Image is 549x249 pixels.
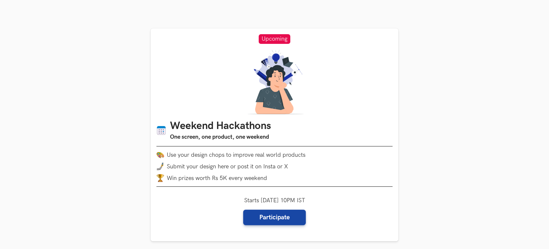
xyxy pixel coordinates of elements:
[244,50,305,114] img: A designer thinking
[259,34,290,44] span: Upcoming
[156,125,166,135] img: Calendar icon
[170,133,271,142] h3: One screen, one product, one weekend
[156,174,393,182] li: Win prizes worth Rs 5K every weekend
[244,197,305,204] span: Starts [DATE] 10PM IST
[156,174,164,182] img: trophy.png
[170,120,271,133] h1: Weekend Hackathons
[243,210,306,225] button: Participate
[156,151,164,159] img: palette.png
[167,163,288,170] span: Submit your design here or post it on Insta or X
[156,163,164,170] img: mobile-in-hand.png
[156,151,393,159] li: Use your design chops to improve real world products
